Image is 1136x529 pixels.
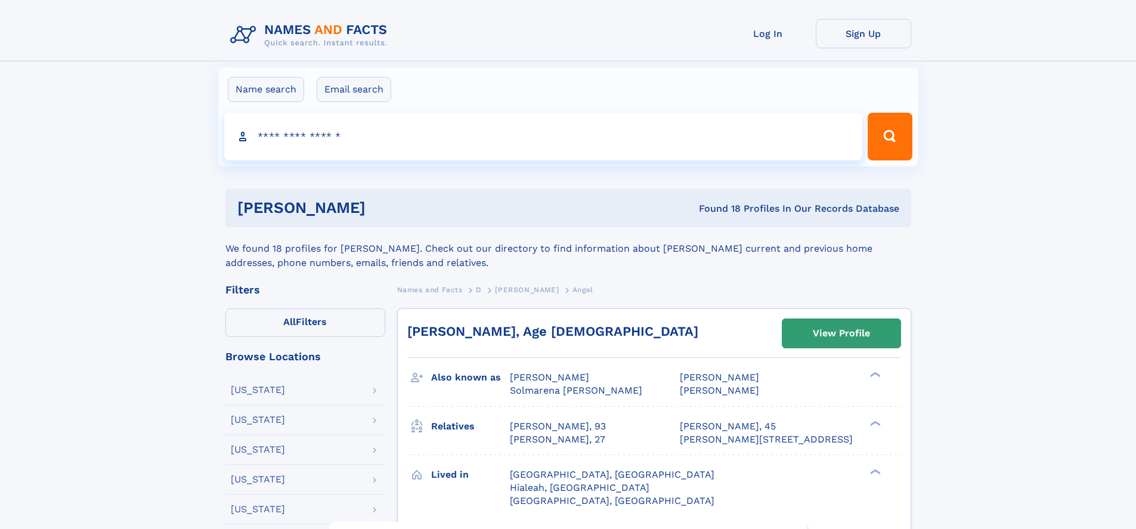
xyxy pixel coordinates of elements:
[231,445,285,454] div: [US_STATE]
[720,19,816,48] a: Log In
[231,505,285,514] div: [US_STATE]
[868,113,912,160] button: Search Button
[225,351,385,362] div: Browse Locations
[680,433,853,446] a: [PERSON_NAME][STREET_ADDRESS]
[510,420,606,433] a: [PERSON_NAME], 93
[225,19,397,51] img: Logo Names and Facts
[495,286,559,294] span: [PERSON_NAME]
[495,282,559,297] a: [PERSON_NAME]
[510,495,714,506] span: [GEOGRAPHIC_DATA], [GEOGRAPHIC_DATA]
[231,385,285,395] div: [US_STATE]
[225,227,911,270] div: We found 18 profiles for [PERSON_NAME]. Check out our directory to find information about [PERSON...
[867,468,881,475] div: ❯
[867,371,881,379] div: ❯
[431,416,510,437] h3: Relatives
[283,316,296,327] span: All
[225,308,385,337] label: Filters
[228,77,304,102] label: Name search
[476,282,482,297] a: D
[231,415,285,425] div: [US_STATE]
[397,282,463,297] a: Names and Facts
[510,469,714,480] span: [GEOGRAPHIC_DATA], [GEOGRAPHIC_DATA]
[431,465,510,485] h3: Lived in
[317,77,391,102] label: Email search
[431,367,510,388] h3: Also known as
[224,113,863,160] input: search input
[572,286,593,294] span: Angel
[407,324,698,339] a: [PERSON_NAME], Age [DEMOGRAPHIC_DATA]
[476,286,482,294] span: D
[510,385,642,396] span: Solmarena [PERSON_NAME]
[510,433,605,446] a: [PERSON_NAME], 27
[225,284,385,295] div: Filters
[816,19,911,48] a: Sign Up
[680,420,776,433] a: [PERSON_NAME], 45
[532,202,899,215] div: Found 18 Profiles In Our Records Database
[510,372,589,383] span: [PERSON_NAME]
[867,419,881,427] div: ❯
[680,385,759,396] span: [PERSON_NAME]
[782,319,900,348] a: View Profile
[680,372,759,383] span: [PERSON_NAME]
[231,475,285,484] div: [US_STATE]
[510,482,649,493] span: Hialeah, [GEOGRAPHIC_DATA]
[237,200,533,215] h1: [PERSON_NAME]
[813,320,870,347] div: View Profile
